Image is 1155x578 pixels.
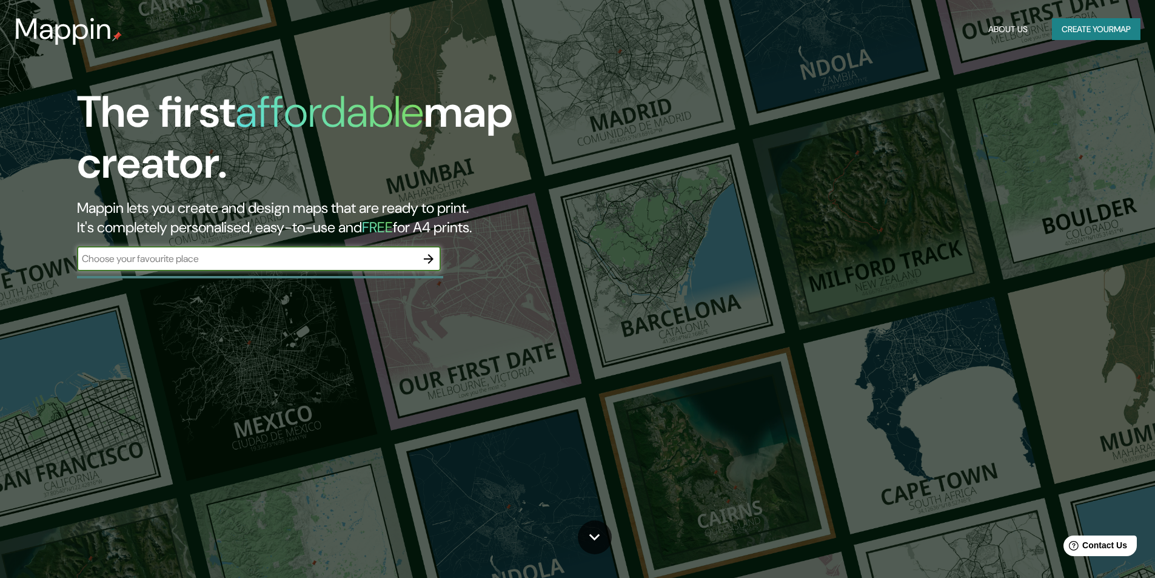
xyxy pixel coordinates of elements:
[983,18,1033,41] button: About Us
[235,84,424,140] h1: affordable
[362,218,393,237] h5: FREE
[1052,18,1140,41] button: Create yourmap
[1047,531,1142,565] iframe: Help widget launcher
[77,198,655,237] h2: Mappin lets you create and design maps that are ready to print. It's completely personalised, eas...
[112,32,122,41] img: mappin-pin
[77,87,655,198] h1: The first map creator.
[77,252,417,266] input: Choose your favourite place
[15,12,112,46] h3: Mappin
